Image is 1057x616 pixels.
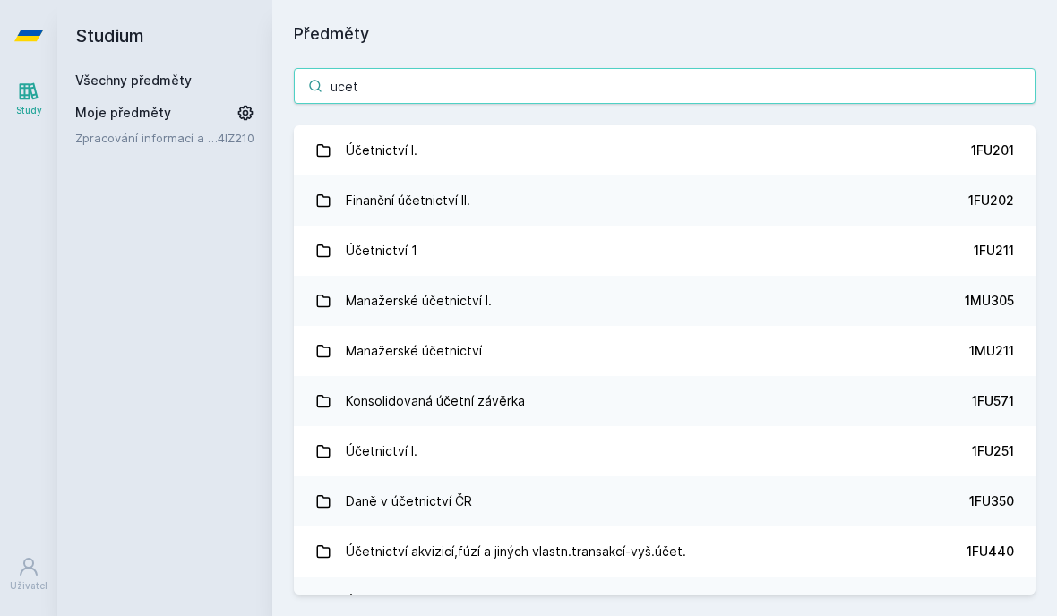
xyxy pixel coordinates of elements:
div: 1FU571 [972,392,1014,410]
input: Název nebo ident předmětu… [294,68,1036,104]
div: Účetnictví I. [346,433,417,469]
span: Moje předměty [75,104,171,122]
div: Finanční účetnictví II. [346,183,470,218]
a: Účetnictví 1 1FU211 [294,226,1036,276]
a: Účetnictví I. 1FU251 [294,426,1036,476]
div: 1FU233 [968,593,1014,611]
div: 1FU251 [972,442,1014,460]
a: Účetnictví akvizicí,fúzí a jiných vlastn.transakcí-vyš.účet. 1FU440 [294,526,1036,577]
div: 1FU202 [968,192,1014,210]
div: Daně v účetnictví ČR [346,483,472,519]
a: Finanční účetnictví II. 1FU202 [294,175,1036,226]
div: Konsolidovaná účetní závěrka [346,383,525,419]
div: Účetnictví I. [346,133,417,168]
div: Study [16,104,42,117]
div: Manažerské účetnictví [346,333,482,369]
div: Uživatel [10,579,47,593]
a: Účetnictví I. 1FU201 [294,125,1036,175]
div: 1FU350 [969,492,1014,510]
a: Manažerské účetnictví 1MU211 [294,326,1036,376]
div: Účetnictví akvizicí,fúzí a jiných vlastn.transakcí-vyš.účet. [346,534,686,569]
a: Uživatel [4,547,54,602]
div: 1MU305 [965,292,1014,310]
div: 1MU211 [969,342,1014,360]
a: Manažerské účetnictví I. 1MU305 [294,276,1036,326]
div: Účetnictví 1 [346,233,417,269]
a: 4IZ210 [218,131,254,145]
div: 1FU201 [971,141,1014,159]
a: Konsolidovaná účetní závěrka 1FU571 [294,376,1036,426]
div: Manažerské účetnictví I. [346,283,492,319]
a: Study [4,72,54,126]
a: Zpracování informací a znalostí [75,129,218,147]
a: Všechny předměty [75,73,192,88]
h1: Předměty [294,21,1036,47]
a: Daně v účetnictví ČR 1FU350 [294,476,1036,526]
div: 1FU440 [967,543,1014,560]
div: 1FU211 [974,242,1014,260]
